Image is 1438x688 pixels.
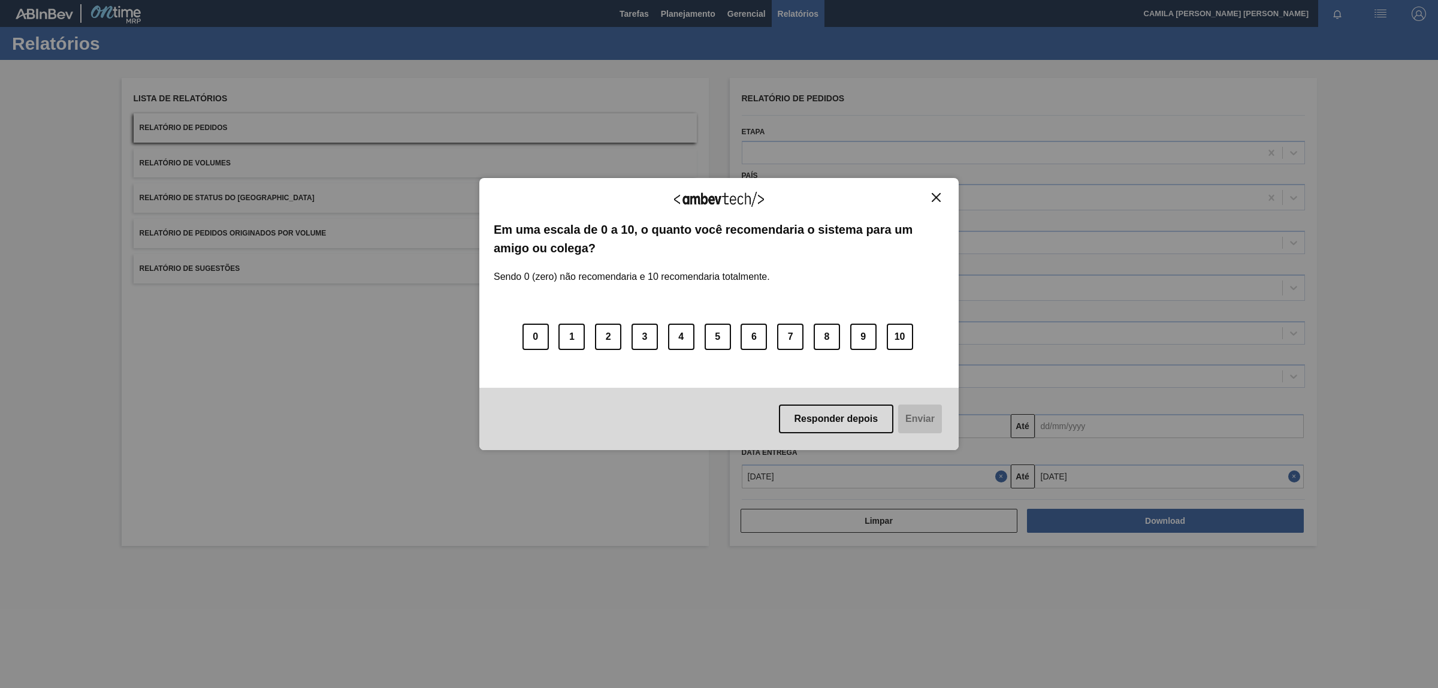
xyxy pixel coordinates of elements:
button: 7 [777,324,803,350]
button: 9 [850,324,877,350]
button: Responder depois [779,405,894,433]
label: Sendo 0 (zero) não recomendaria e 10 recomendaria totalmente. [494,257,770,282]
button: 2 [595,324,621,350]
button: 4 [668,324,694,350]
button: Close [928,192,944,203]
img: Logo Ambevtech [674,192,764,207]
button: 3 [632,324,658,350]
button: 0 [522,324,549,350]
button: 10 [887,324,913,350]
img: Close [932,193,941,202]
label: Em uma escala de 0 a 10, o quanto você recomendaria o sistema para um amigo ou colega? [494,221,944,257]
button: 6 [741,324,767,350]
button: 5 [705,324,731,350]
button: 1 [558,324,585,350]
button: 8 [814,324,840,350]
